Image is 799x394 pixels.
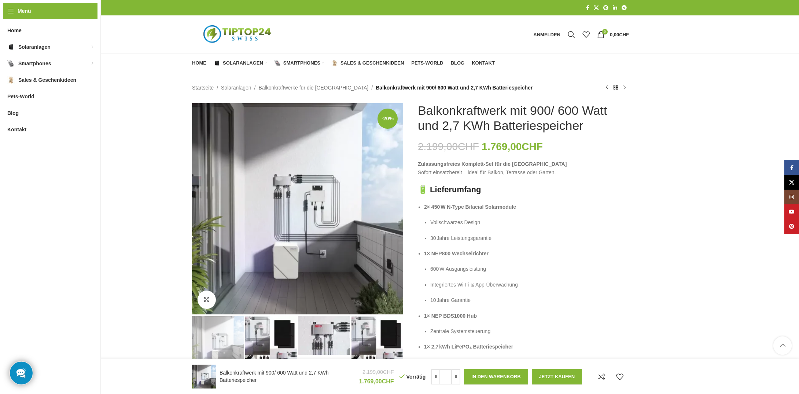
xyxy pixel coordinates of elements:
p: Zentrale Systemsteuerung [430,327,629,335]
bdi: 2.199,00 [362,369,394,375]
span: Smartphones [283,60,320,66]
a: Solaranlagen [221,84,251,92]
strong: 1× 2,7 kWh LiFePO₄ Batteriespeicher [424,344,513,350]
a: Anmelden [530,27,564,42]
a: Smartphones [274,56,324,70]
h4: Balkonkraftwerk mit 900/ 600 Watt und 2,7 KWh Batteriespeicher [220,369,353,384]
span: CHF [619,32,629,37]
p: 600 W Ausgangsleistung [430,265,629,273]
a: Telegram Social Link [619,3,629,13]
span: -20% [378,109,398,129]
a: Nächstes Produkt [620,83,629,92]
span: Anmelden [533,32,560,37]
span: Home [7,24,22,37]
a: Suche [564,27,579,42]
span: Home [192,60,206,66]
span: Kontakt [472,60,495,66]
strong: 1× NEP BDS1000 Hub [424,313,477,319]
span: Pets-World [411,60,443,66]
img: Balkonkraftwerk mit Speicher [192,365,216,388]
a: Startseite [192,84,214,92]
strong: 1× NEP800 Wechselrichter [424,251,489,256]
span: CHF [458,141,479,152]
img: Sales & Geschenkideen [331,60,338,66]
p: Vorrätig [399,373,426,380]
span: 0 [602,29,608,34]
a: Sales & Geschenkideen [331,56,404,70]
strong: Zulassungsfreies Komplett‑Set für die [GEOGRAPHIC_DATA] [418,161,567,167]
span: Kontakt [7,123,26,136]
span: Blog [7,106,19,120]
a: Vorheriges Produkt [603,83,611,92]
p: Vollschwarzes Design [430,218,629,226]
nav: Breadcrumb [192,84,533,92]
span: Menü [18,7,31,15]
p: Mindestens 6000 Lade‑/Entladezyklen [430,358,629,366]
a: Facebook Social Link [784,160,799,175]
a: Scroll to top button [773,336,792,355]
a: Blog [451,56,465,70]
button: Jetzt kaufen [532,369,582,384]
a: Logo der Website [192,31,284,37]
div: Meine Wunschliste [579,27,593,42]
a: Home [192,56,206,70]
a: Instagram Social Link [784,190,799,204]
a: YouTube Social Link [784,204,799,219]
p: 30 Jahre Leistungsgarantie [430,234,629,242]
input: Produktmenge [440,369,451,384]
a: X Social Link [784,175,799,190]
h1: Balkonkraftwerk mit 900/ 600 Watt und 2,7 KWh Batteriespeicher [418,103,629,133]
img: Balkonkraftwerk mit Speicher [192,103,403,314]
bdi: 1.769,00 [482,141,543,152]
a: Balkonkraftwerke für die [GEOGRAPHIC_DATA] [258,84,368,92]
p: Integriertes Wi‑Fi & App‑Überwachung [430,281,629,289]
span: Pets-World [7,90,34,103]
span: Sales & Geschenkideen [18,73,76,87]
span: Solaranlagen [223,60,263,66]
a: Solaranlagen [214,56,267,70]
strong: 2× 450 W N‑Type Bifacial Solarmodule [424,204,516,210]
img: Balkonkraftwerk mit 900/ 600 Watt und 2,7 KWh Batteriespeicher – Bild 3 [298,316,350,355]
a: Facebook Social Link [584,3,592,13]
img: Smartphones [274,60,281,66]
bdi: 0,00 [610,32,629,37]
span: Sales & Geschenkideen [340,60,404,66]
button: In den Warenkorb [464,369,528,384]
a: 0 0,00CHF [593,27,633,42]
span: Blog [451,60,465,66]
span: Balkonkraftwerk mit 900/ 600 Watt und 2,7 KWh Batteriespeicher [376,84,533,92]
a: Kontakt [472,56,495,70]
a: X Social Link [592,3,601,13]
span: Solaranlagen [18,40,51,54]
span: Smartphones [18,57,51,70]
a: Pinterest Social Link [601,3,611,13]
img: Smartphones [7,60,15,67]
span: CHF [382,378,394,384]
h3: 🔋 Lieferumfang [418,184,629,196]
div: Hauptnavigation [188,56,498,70]
bdi: 1.769,00 [359,378,394,384]
img: Sales & Geschenkideen [7,76,15,84]
span: CHF [383,369,394,375]
a: Pinterest Social Link [784,219,799,234]
a: LinkedIn Social Link [611,3,619,13]
bdi: 2.199,00 [418,141,479,152]
img: Balkonkraftwerk mit Speicher [192,316,244,368]
span: CHF [522,141,543,152]
p: 10 Jahre Garantie [430,296,629,304]
p: Sofort einsatzbereit – ideal für Balkon, Terrasse oder Garten. [418,160,629,176]
a: Pets-World [411,56,443,70]
img: Solaranlagen [7,43,15,51]
img: Solaranlagen [214,60,220,66]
